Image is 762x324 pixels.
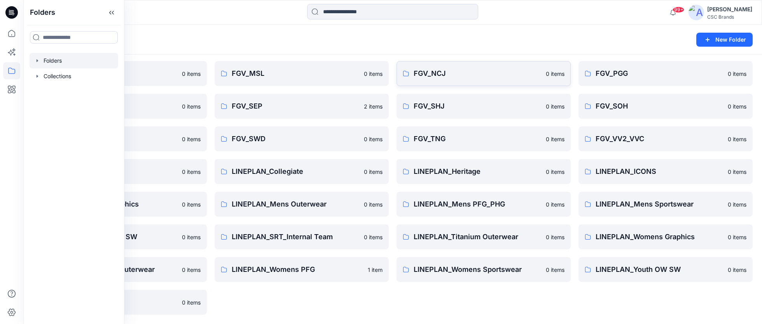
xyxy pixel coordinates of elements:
p: 0 items [182,266,201,274]
a: LINEPLAN_ICONS0 items [578,159,753,184]
p: FGV_MSL [232,68,359,79]
p: 0 items [546,233,565,241]
p: 0 items [182,168,201,176]
p: LINEPLAN_Collegiate [232,166,359,177]
p: LINEPLAN_Womens Graphics [596,231,723,242]
p: 0 items [182,200,201,208]
a: LINEPLAN_Mens Outerwear0 items [215,192,389,217]
a: FGV_SHJ0 items [397,94,571,119]
button: New Folder [696,33,753,47]
p: LINEPLAN_Mens Sportswear [596,199,723,210]
p: LINEPLAN_SRT_Internal Team [232,231,359,242]
p: FGV_SHJ [414,101,541,112]
p: 0 items [728,200,746,208]
p: 0 items [182,135,201,143]
p: 0 items [728,233,746,241]
p: 0 items [364,168,383,176]
p: FGV_SOH [596,101,723,112]
p: FGV_SWD [232,133,359,144]
a: LINEPLAN_Mens PFG_PHG0 items [397,192,571,217]
p: 0 items [364,200,383,208]
p: 0 items [182,298,201,306]
a: FGV_MSL0 items [215,61,389,86]
a: LINEPLAN_Heritage0 items [397,159,571,184]
p: FGV_NCJ [414,68,541,79]
p: LINEPLAN_Mens Outerwear [232,199,359,210]
span: 99+ [673,7,684,13]
p: LINEPLAN_Womens Sportswear [414,264,541,275]
p: 0 items [364,135,383,143]
p: 0 items [728,168,746,176]
p: 0 items [546,168,565,176]
img: avatar [689,5,704,20]
p: 0 items [546,102,565,110]
p: 0 items [182,70,201,78]
p: 0 items [728,266,746,274]
p: LINEPLAN_Womens PFG [232,264,363,275]
a: LINEPLAN_Titanium Outerwear0 items [397,224,571,249]
p: 0 items [182,102,201,110]
p: 1 item [368,266,383,274]
p: LINEPLAN_Youth OW SW [596,264,723,275]
p: 0 items [546,266,565,274]
a: LINEPLAN_SRT_Internal Team0 items [215,224,389,249]
p: LINEPLAN_Heritage [414,166,541,177]
p: LINEPLAN_Titanium Outerwear [414,231,541,242]
p: 0 items [182,233,201,241]
a: FGV_SWD0 items [215,126,389,151]
p: FGV_VV2_VVC [596,133,723,144]
a: FGV_NCJ0 items [397,61,571,86]
a: LINEPLAN_Womens Sportswear0 items [397,257,571,282]
div: CSC Brands [707,14,752,20]
div: [PERSON_NAME] [707,5,752,14]
p: FGV_TNG [414,133,541,144]
a: LINEPLAN_Youth OW SW0 items [578,257,753,282]
a: FGV_SEP2 items [215,94,389,119]
p: FGV_PGG [596,68,723,79]
a: FGV_SOH0 items [578,94,753,119]
p: 0 items [364,233,383,241]
p: FGV_SEP [232,101,359,112]
p: 0 items [364,70,383,78]
a: LINEPLAN_Mens Sportswear0 items [578,192,753,217]
a: LINEPLAN_Womens PFG1 item [215,257,389,282]
a: LINEPLAN_Womens Graphics0 items [578,224,753,249]
p: 0 items [546,70,565,78]
p: LINEPLAN_ICONS [596,166,723,177]
p: LINEPLAN_Mens PFG_PHG [414,199,541,210]
p: 0 items [728,70,746,78]
a: FGV_TNG0 items [397,126,571,151]
a: FGV_PGG0 items [578,61,753,86]
p: 0 items [546,200,565,208]
p: 0 items [728,102,746,110]
p: 2 items [364,102,383,110]
p: 0 items [546,135,565,143]
a: FGV_VV2_VVC0 items [578,126,753,151]
p: 0 items [728,135,746,143]
a: LINEPLAN_Collegiate0 items [215,159,389,184]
